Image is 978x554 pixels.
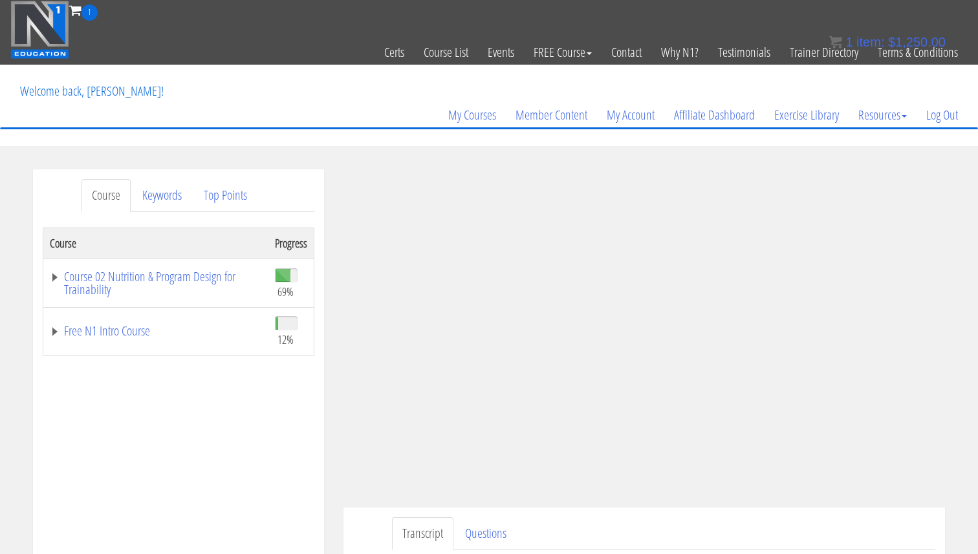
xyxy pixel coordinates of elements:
img: n1-education [10,1,69,59]
th: Progress [268,228,314,259]
th: Course [43,228,269,259]
bdi: 1,250.00 [888,35,946,49]
span: 12% [277,332,294,346]
a: Resources [849,84,917,146]
a: My Account [597,84,664,146]
a: Course [81,179,131,212]
a: Free N1 Intro Course [50,325,262,337]
a: 1 item: $1,250.00 [829,35,946,49]
a: Course 02 Nutrition & Program Design for Trainability [50,270,262,296]
a: FREE Course [524,21,602,84]
a: Questions [455,517,517,550]
a: Top Points [193,179,257,212]
span: 69% [277,284,294,299]
a: Certs [375,21,414,84]
a: Affiliate Dashboard [664,84,765,146]
a: Terms & Conditions [868,21,968,84]
a: Contact [602,21,651,84]
a: 1 [69,1,98,19]
a: Keywords [132,179,192,212]
a: Transcript [392,517,453,550]
p: Welcome back, [PERSON_NAME]! [10,65,173,117]
span: item: [856,35,884,49]
img: icon11.png [829,36,842,48]
a: Events [478,21,524,84]
a: Course List [414,21,478,84]
a: Log Out [917,84,968,146]
a: Trainer Directory [780,21,868,84]
a: Member Content [506,84,597,146]
a: Testimonials [708,21,780,84]
a: Why N1? [651,21,708,84]
span: 1 [81,5,98,21]
span: 1 [845,35,853,49]
a: Exercise Library [765,84,849,146]
span: $ [888,35,895,49]
a: My Courses [439,84,506,146]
